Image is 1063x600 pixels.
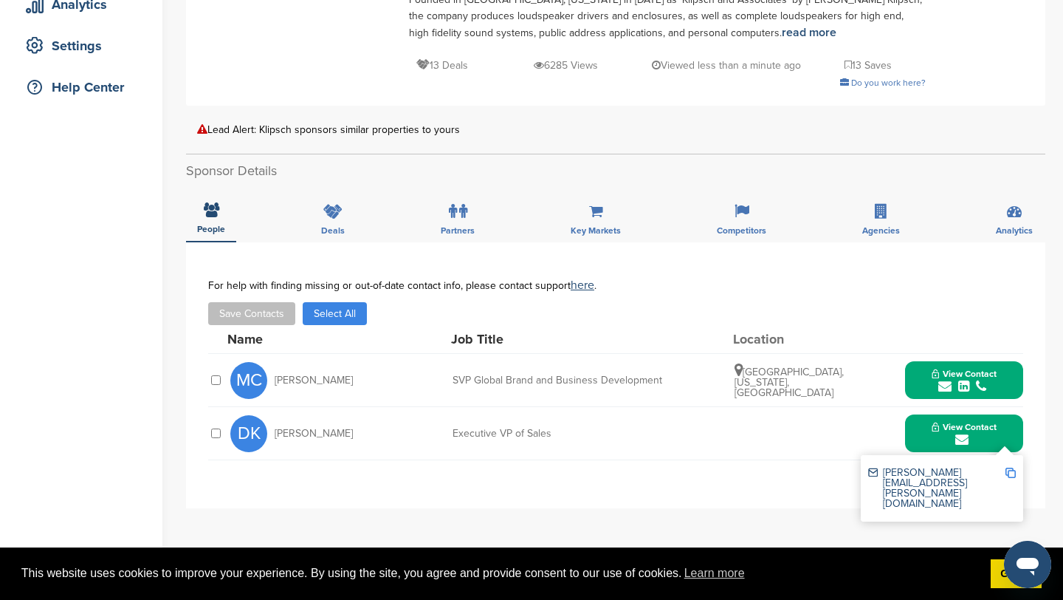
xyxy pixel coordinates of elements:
div: SVP Global Brand and Business Development [453,375,674,386]
div: Job Title [451,333,672,346]
div: For help with finding missing or out-of-date contact info, please contact support . [208,279,1023,291]
span: MC [230,362,267,399]
button: View Contact [914,358,1014,403]
span: Agencies [862,226,900,235]
span: [PERSON_NAME] [275,375,353,386]
span: Deals [321,226,345,235]
span: Key Markets [571,226,621,235]
a: dismiss cookie message [991,559,1042,589]
div: [PERSON_NAME][EMAIL_ADDRESS][PERSON_NAME][DOMAIN_NAME] [868,468,1005,509]
span: Partners [441,226,475,235]
div: Name [227,333,390,346]
span: Analytics [996,226,1033,235]
button: View Contact [914,412,1014,456]
button: Select All [303,302,367,325]
span: DK [230,415,267,452]
img: Copy [1005,468,1016,478]
iframe: Button to launch messaging window [1004,541,1051,588]
a: Do you work here? [840,78,926,88]
a: Help Center [15,70,148,104]
p: Viewed less than a minute ago [652,56,801,75]
p: 6285 Views [534,56,598,75]
a: Settings [15,29,148,63]
a: read more [782,25,836,40]
a: learn more about cookies [682,562,747,584]
button: Save Contacts [208,302,295,325]
span: View Contact [932,369,997,379]
span: Competitors [717,226,766,235]
div: Help Center [22,74,148,100]
div: Settings [22,33,148,59]
a: here [571,278,594,293]
div: Lead Alert: Klipsch sponsors similar properties to yours [197,124,1034,135]
span: View Contact [932,422,997,432]
span: [PERSON_NAME] [275,429,353,439]
span: People [197,225,225,233]
span: This website uses cookies to improve your experience. By using the site, you agree and provide co... [21,562,979,584]
div: Location [733,333,844,346]
p: 13 Saves [844,56,892,75]
div: Executive VP of Sales [453,429,674,439]
span: Do you work here? [851,78,926,88]
h2: Sponsor Details [186,161,1045,181]
span: [GEOGRAPHIC_DATA], [US_STATE], [GEOGRAPHIC_DATA] [735,366,844,399]
p: 13 Deals [416,56,468,75]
